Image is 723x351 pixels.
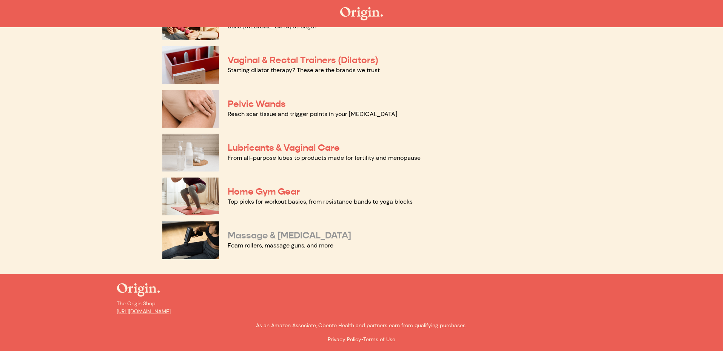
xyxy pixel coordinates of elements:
[117,322,606,329] p: As an Amazon Associate, Obento Health and partners earn from qualifying purchases.
[162,178,219,215] img: Home Gym Gear
[117,300,606,315] p: The Origin Shop
[228,98,286,110] a: Pelvic Wands
[117,308,171,315] a: [URL][DOMAIN_NAME]
[363,336,395,343] a: Terms of Use
[228,154,421,162] a: From all-purpose lubes to products made for fertility and menopause
[228,186,300,197] a: Home Gym Gear
[340,7,383,20] img: The Origin Shop
[117,283,160,297] img: The Origin Shop
[228,66,380,74] a: Starting dilator therapy? These are the brands we trust
[228,230,351,241] a: Massage & [MEDICAL_DATA]
[228,142,340,153] a: Lubricants & Vaginal Care
[162,46,219,84] img: Vaginal & Rectal Trainers (Dilators)
[228,241,334,249] a: Foam rollers, massage guns, and more
[117,336,606,343] p: •
[162,90,219,128] img: Pelvic Wands
[228,110,398,118] a: Reach scar tissue and trigger points in your [MEDICAL_DATA]
[328,336,361,343] a: Privacy Policy
[228,198,413,206] a: Top picks for workout basics, from resistance bands to yoga blocks
[162,134,219,172] img: Lubricants & Vaginal Care
[228,54,379,66] a: Vaginal & Rectal Trainers (Dilators)
[162,221,219,259] img: Massage & Myofascial Release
